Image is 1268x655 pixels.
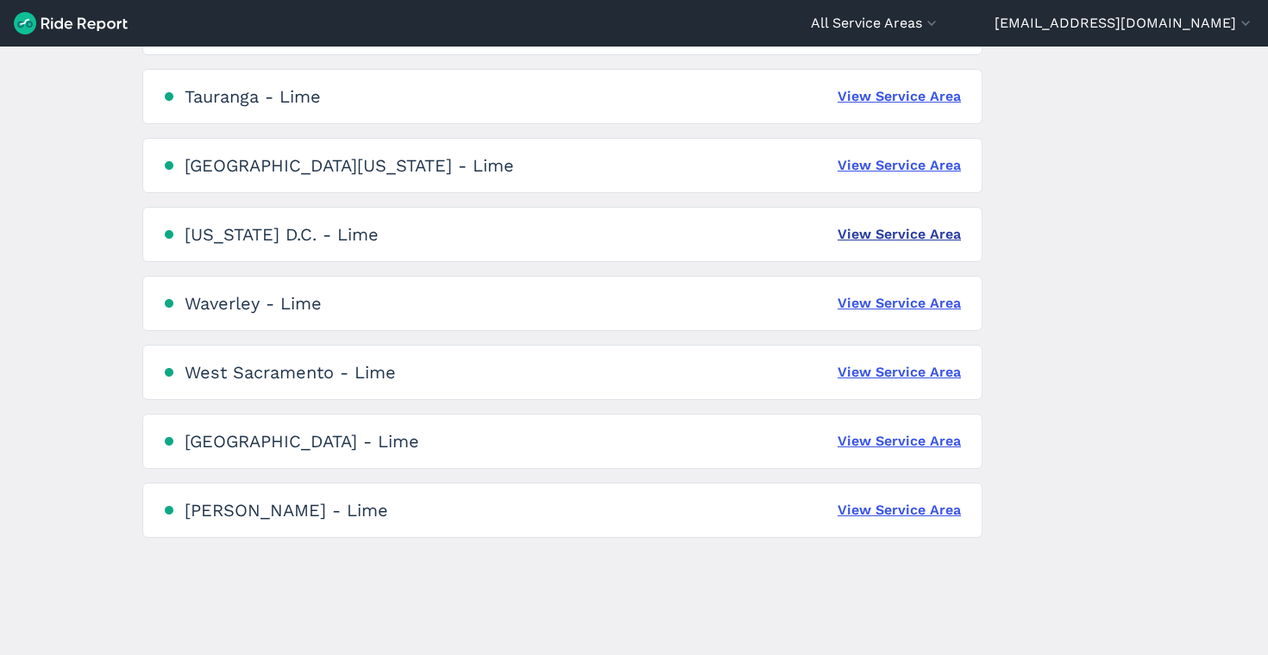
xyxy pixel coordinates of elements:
[838,86,961,107] a: View Service Area
[838,155,961,176] a: View Service Area
[14,12,128,34] img: Ride Report
[185,86,321,107] div: Tauranga - Lime
[995,13,1254,34] button: [EMAIL_ADDRESS][DOMAIN_NAME]
[185,155,514,176] div: [GEOGRAPHIC_DATA][US_STATE] - Lime
[185,431,419,452] div: [GEOGRAPHIC_DATA] - Lime
[838,224,961,245] a: View Service Area
[838,500,961,521] a: View Service Area
[838,293,961,314] a: View Service Area
[838,362,961,383] a: View Service Area
[838,431,961,452] a: View Service Area
[185,500,388,521] div: [PERSON_NAME] - Lime
[185,293,322,314] div: Waverley - Lime
[811,13,940,34] button: All Service Areas
[185,224,379,245] div: [US_STATE] D.C. - Lime
[185,362,396,383] div: West Sacramento - Lime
